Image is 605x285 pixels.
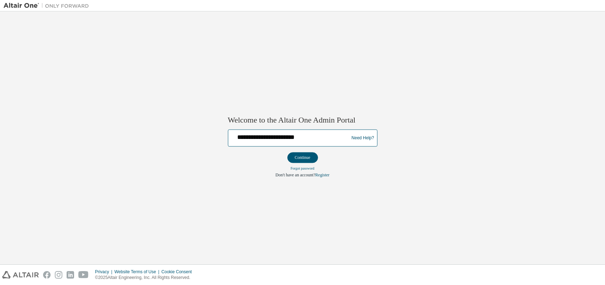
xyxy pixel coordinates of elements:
[95,275,196,281] p: © 2025 Altair Engineering, Inc. All Rights Reserved.
[291,167,314,171] a: Forgot password
[43,271,51,279] img: facebook.svg
[276,173,315,178] span: Don't have an account?
[67,271,74,279] img: linkedin.svg
[2,271,39,279] img: altair_logo.svg
[161,269,196,275] div: Cookie Consent
[55,271,62,279] img: instagram.svg
[78,271,89,279] img: youtube.svg
[95,269,114,275] div: Privacy
[114,269,161,275] div: Website Terms of Use
[228,115,377,125] h2: Welcome to the Altair One Admin Portal
[4,2,93,9] img: Altair One
[315,173,329,178] a: Register
[287,152,318,163] button: Continue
